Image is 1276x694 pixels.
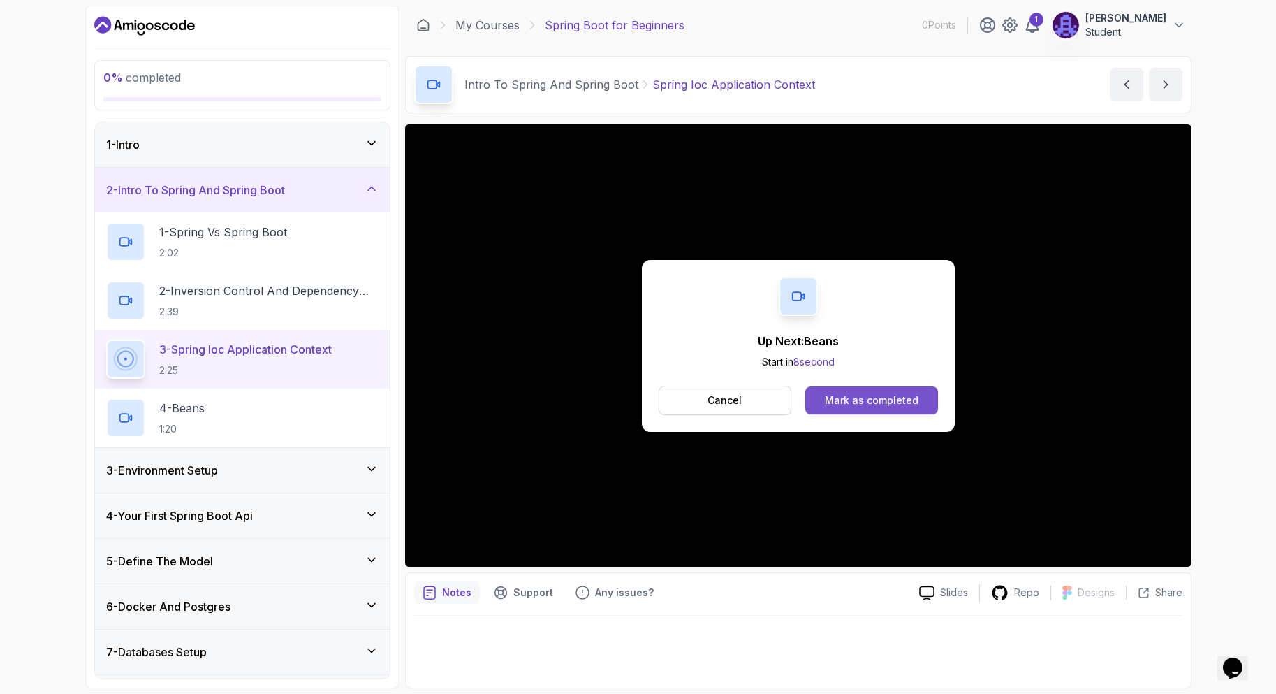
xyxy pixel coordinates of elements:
[1217,638,1262,680] iframe: chat widget
[159,363,332,377] p: 2:25
[106,340,379,379] button: 3-Spring Ioc Application Context2:25
[106,553,213,570] h3: 5 - Define The Model
[159,422,205,436] p: 1:20
[159,282,379,299] p: 2 - Inversion Control And Dependency Injection
[106,398,379,438] button: 4-Beans1:20
[793,356,835,368] span: 8 second
[414,581,480,604] button: notes button
[416,18,430,32] a: Dashboard
[1110,68,1143,101] button: previous content
[908,586,979,600] a: Slides
[95,448,390,493] button: 3-Environment Setup
[758,355,839,369] p: Start in
[1149,68,1182,101] button: next content
[95,630,390,674] button: 7-Databases Setup
[106,644,207,660] h3: 7 - Databases Setup
[159,246,287,260] p: 2:02
[980,584,1050,602] a: Repo
[940,586,968,600] p: Slides
[159,305,379,319] p: 2:39
[95,168,390,212] button: 2-Intro To Spring And Spring Boot
[95,584,390,629] button: 6-Docker And Postgres
[103,71,181,85] span: completed
[1126,586,1182,600] button: Share
[159,224,287,240] p: 1 - Spring Vs Spring Boot
[455,17,520,34] a: My Courses
[513,586,553,600] p: Support
[652,76,815,93] p: Spring Ioc Application Context
[442,586,471,600] p: Notes
[106,182,285,198] h3: 2 - Intro To Spring And Spring Boot
[106,462,218,479] h3: 3 - Environment Setup
[106,507,253,524] h3: 4 - Your First Spring Boot Api
[95,122,390,167] button: 1-Intro
[106,136,140,153] h3: 1 - Intro
[1014,586,1039,600] p: Repo
[1155,586,1182,600] p: Share
[595,586,654,600] p: Any issues?
[1085,11,1166,25] p: [PERSON_NAME]
[159,400,205,417] p: 4 - Beans
[159,341,332,358] p: 3 - Spring Ioc Application Context
[1052,11,1186,39] button: user profile image[PERSON_NAME]Student
[707,393,742,407] p: Cancel
[106,222,379,261] button: 1-Spring Vs Spring Boot2:02
[405,124,1191,567] iframe: 3 - Spring IoC Application Context
[825,393,918,407] div: Mark as completed
[94,15,195,37] a: Dashboard
[545,17,684,34] p: Spring Boot for Beginners
[95,493,390,538] button: 4-Your First Spring Boot Api
[106,281,379,320] button: 2-Inversion Control And Dependency Injection2:39
[1024,17,1041,34] a: 1
[659,386,792,415] button: Cancel
[106,598,230,615] h3: 6 - Docker And Postgres
[922,18,956,32] p: 0 Points
[1029,13,1043,27] div: 1
[805,386,937,414] button: Mark as completed
[464,76,638,93] p: Intro To Spring And Spring Boot
[95,539,390,584] button: 5-Define The Model
[1078,586,1115,600] p: Designs
[567,581,662,604] button: Feedback button
[485,581,562,604] button: Support button
[1053,12,1079,38] img: user profile image
[1085,25,1166,39] p: Student
[758,333,839,349] p: Up Next: Beans
[103,71,123,85] span: 0 %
